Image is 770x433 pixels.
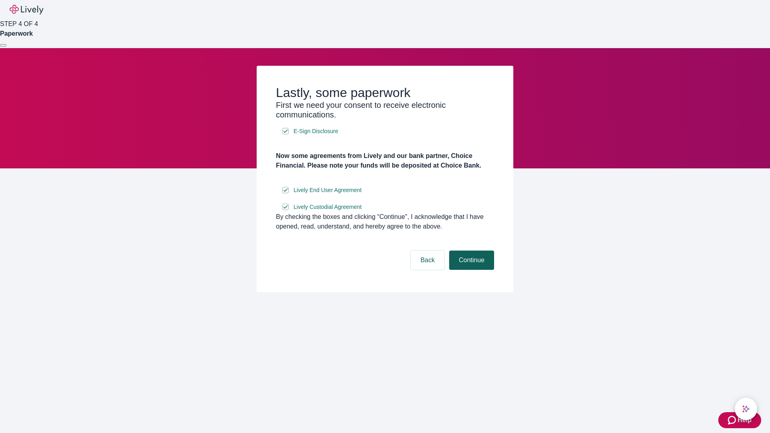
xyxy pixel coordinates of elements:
[449,251,494,270] button: Continue
[276,212,494,231] div: By checking the boxes and clicking “Continue", I acknowledge that I have opened, read, understand...
[292,126,340,136] a: e-sign disclosure document
[10,5,43,14] img: Lively
[294,203,362,211] span: Lively Custodial Agreement
[292,185,363,195] a: e-sign disclosure document
[738,415,752,425] span: Help
[718,412,761,428] button: Zendesk support iconHelp
[292,202,363,212] a: e-sign disclosure document
[742,405,750,413] svg: Lively AI Assistant
[735,398,757,420] button: chat
[411,251,444,270] button: Back
[728,415,738,425] svg: Zendesk support icon
[294,127,338,136] span: E-Sign Disclosure
[276,151,494,170] h4: Now some agreements from Lively and our bank partner, Choice Financial. Please note your funds wi...
[276,85,494,100] h2: Lastly, some paperwork
[294,186,362,194] span: Lively End User Agreement
[276,100,494,119] h3: First we need your consent to receive electronic communications.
